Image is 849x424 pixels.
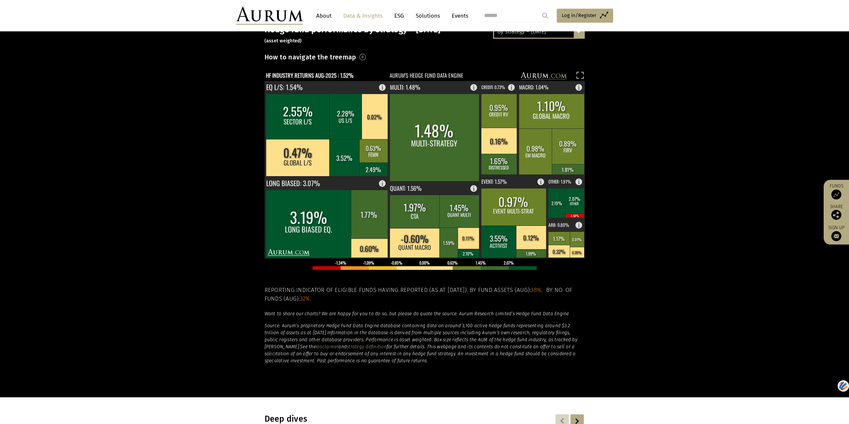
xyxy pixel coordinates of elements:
[313,10,335,22] a: About
[494,26,584,38] div: By strategy – [DATE]
[831,231,841,241] img: Sign up to our newsletter
[300,295,310,302] span: 32%
[265,330,577,350] em: Information in the database is derived from multiple sources including Aurum’s own research, regu...
[827,204,846,220] div: Share
[265,286,585,304] h5: Reporting indicator of eligible funds having reported (as at [DATE]). By fund assets (Aug): . By ...
[531,287,541,294] span: 38%
[838,380,849,392] img: svg+xml;base64,PHN2ZyB3aWR0aD0iNDQiIGhlaWdodD0iNDQiIHZpZXdCb3g9IjAgMCA0NCA0NCIgZmlsbD0ibm9uZSIgeG...
[557,9,613,23] a: Log in/Register
[340,10,386,22] a: Data & Insights
[831,189,841,199] img: Access Funds
[827,225,846,241] a: Sign up
[265,323,570,336] em: Source: Aurum’s proprietary Hedge Fund Data Engine database containing data on around 3,100 activ...
[448,10,468,22] a: Events
[265,344,576,364] em: for further details. This webpage and its contents do not constitute an offer to sell or a solici...
[265,414,499,424] h3: Deep dives
[265,38,302,44] small: (asset weighted)
[316,344,339,350] a: disclaimer
[827,183,846,199] a: Funds
[538,9,552,22] input: Submit
[391,10,407,22] a: ESG
[412,10,443,22] a: Solutions
[831,210,841,220] img: Share this post
[562,11,596,19] span: Log in/Register
[300,344,316,350] em: See the
[265,311,569,317] em: Want to share our charts? We are happy for you to do so, but please do quote the source: Aurum Re...
[265,51,356,63] h3: How to navigate the treemap
[265,25,585,45] h3: Hedge fund performance by strategy – [DATE]
[236,7,303,25] img: Aurum
[347,344,387,350] a: strategy definition
[338,344,347,350] em: and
